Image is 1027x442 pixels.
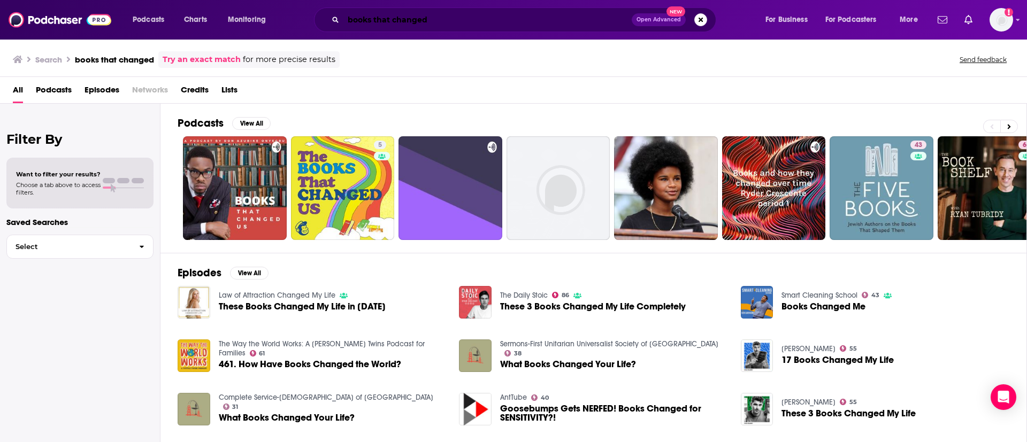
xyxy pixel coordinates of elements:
[991,384,1016,410] div: Open Intercom Messenger
[230,267,269,280] button: View All
[13,81,23,103] span: All
[35,55,62,65] h3: Search
[781,398,836,407] a: Iman Gadzhi
[36,81,72,103] span: Podcasts
[7,243,131,250] span: Select
[500,302,686,311] span: These 3 Books Changed My Life Completely
[541,396,549,400] span: 40
[250,350,265,356] a: 61
[219,413,355,422] span: What Books Changed Your Life?
[765,12,808,27] span: For Business
[181,81,209,103] a: Credits
[500,404,728,422] a: Goosebumps Gets NERFED! Books Changed for SENSITIVITY?!
[758,11,821,28] button: open menu
[514,351,522,356] span: 38
[915,140,922,151] span: 43
[219,302,386,311] span: These Books Changed My Life in [DATE]
[378,140,382,151] span: 5
[178,117,271,130] a: PodcastsView All
[219,360,401,369] a: 461. How Have Books Changed the World?
[781,355,894,365] a: 17 Books Changed My Life
[637,17,681,22] span: Open Advanced
[459,339,492,372] img: What Books Changed Your Life?
[6,217,154,227] p: Saved Searches
[16,181,101,196] span: Choose a tab above to access filters.
[500,291,548,300] a: The Daily Stoic
[741,393,773,425] img: These 3 Books Changed My Life
[16,170,101,178] span: Want to filter your results?
[132,81,168,103] span: Networks
[163,53,241,66] a: Try an exact match
[178,339,210,372] img: 461. How Have Books Changed the World?
[374,141,386,149] a: 5
[825,12,877,27] span: For Podcasters
[75,55,154,65] h3: books that changed
[459,286,492,319] img: These 3 Books Changed My Life Completely
[133,12,164,27] span: Podcasts
[219,302,386,311] a: These Books Changed My Life in 2023
[910,141,926,149] a: 43
[960,11,977,29] a: Show notifications dropdown
[871,293,879,298] span: 43
[232,405,238,409] span: 31
[741,286,773,319] img: Books Changed Me
[291,136,395,240] a: 5
[781,409,916,418] a: These 3 Books Changed My Life
[259,351,265,356] span: 61
[781,344,836,353] a: Iman Gadzhi
[459,393,492,425] a: Goosebumps Gets NERFED! Books Changed for SENSITIVITY?!
[830,136,933,240] a: 43
[324,7,726,32] div: Search podcasts, credits, & more...
[9,10,111,30] img: Podchaser - Follow, Share and Rate Podcasts
[178,286,210,319] img: These Books Changed My Life in 2023
[85,81,119,103] a: Episodes
[849,346,857,351] span: 55
[531,394,549,401] a: 40
[500,360,636,369] span: What Books Changed Your Life?
[933,11,952,29] a: Show notifications dropdown
[840,399,857,405] a: 55
[500,339,718,348] a: Sermons-First Unitarian Universalist Society of San Francisco
[243,53,335,66] span: for more precise results
[6,131,154,147] h2: Filter By
[741,339,773,372] img: 17 Books Changed My Life
[221,81,237,103] span: Lists
[178,266,269,280] a: EpisodesView All
[840,345,857,352] a: 55
[177,11,213,28] a: Charts
[219,393,433,402] a: Complete Service-First Unitarian Universalist Society of San Francisco
[220,11,280,28] button: open menu
[178,393,210,425] img: What Books Changed Your Life?
[504,350,522,356] a: 38
[666,6,686,17] span: New
[219,339,425,358] a: The Way the World Works: A Tuttle Twins Podcast for Families
[178,117,224,130] h2: Podcasts
[781,291,857,300] a: Smart Cleaning School
[6,235,154,259] button: Select
[632,13,686,26] button: Open AdvancedNew
[223,404,239,410] a: 31
[990,8,1013,32] button: Show profile menu
[781,302,865,311] a: Books Changed Me
[862,292,879,298] a: 43
[125,11,178,28] button: open menu
[219,291,335,300] a: Law of Attraction Changed My Life
[818,11,892,28] button: open menu
[343,11,632,28] input: Search podcasts, credits, & more...
[552,292,569,298] a: 86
